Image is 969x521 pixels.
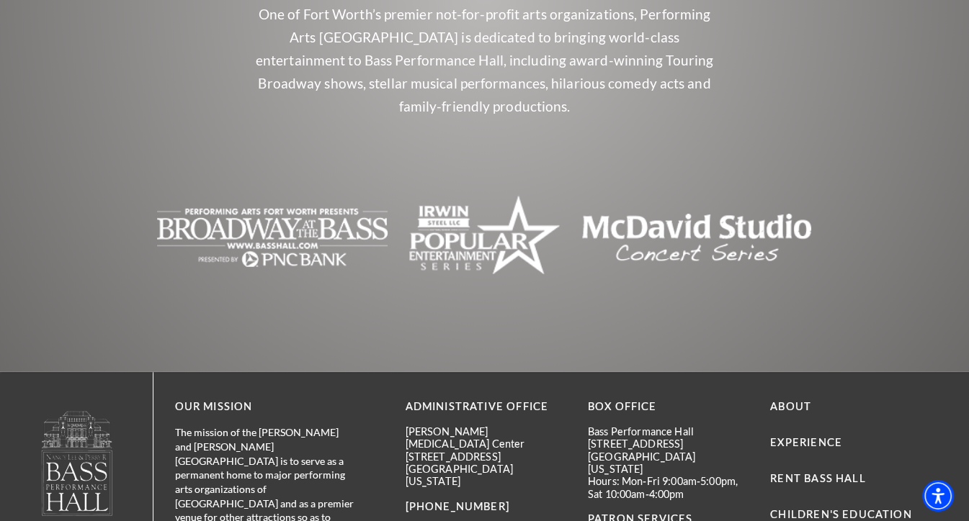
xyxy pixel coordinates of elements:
[581,195,812,281] img: Text logo for "McDavid Studio Concert Series" in a clean, modern font.
[770,472,865,484] a: Rent Bass Hall
[588,475,749,500] p: Hours: Mon-Fri 9:00am-5:00pm, Sat 10:00am-4:00pm
[770,400,811,412] a: About
[581,227,812,244] a: Text logo for "McDavid Studio Concert Series" in a clean, modern font. - open in a new tab
[409,190,560,286] img: The image is completely blank with no visible content.
[770,436,842,448] a: Experience
[588,450,749,476] p: [GEOGRAPHIC_DATA][US_STATE]
[406,463,566,488] p: [GEOGRAPHIC_DATA][US_STATE]
[406,450,566,463] p: [STREET_ADDRESS]
[406,498,566,516] p: [PHONE_NUMBER]
[409,227,560,244] a: The image is completely blank with no visible content. - open in a new tab
[40,410,114,516] img: owned and operated by Performing Arts Fort Worth, A NOT-FOR-PROFIT 501(C)3 ORGANIZATION
[922,480,954,512] div: Accessibility Menu
[406,398,566,416] p: Administrative Office
[157,227,388,244] a: The image is blank or empty. - open in a new tab
[251,3,719,118] p: One of Fort Worth’s premier not-for-profit arts organizations, Performing Arts [GEOGRAPHIC_DATA] ...
[406,425,566,450] p: [PERSON_NAME][MEDICAL_DATA] Center
[588,398,749,416] p: BOX OFFICE
[157,195,388,281] img: The image is blank or empty.
[588,425,749,438] p: Bass Performance Hall
[588,438,749,450] p: [STREET_ADDRESS]
[175,398,355,416] p: OUR MISSION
